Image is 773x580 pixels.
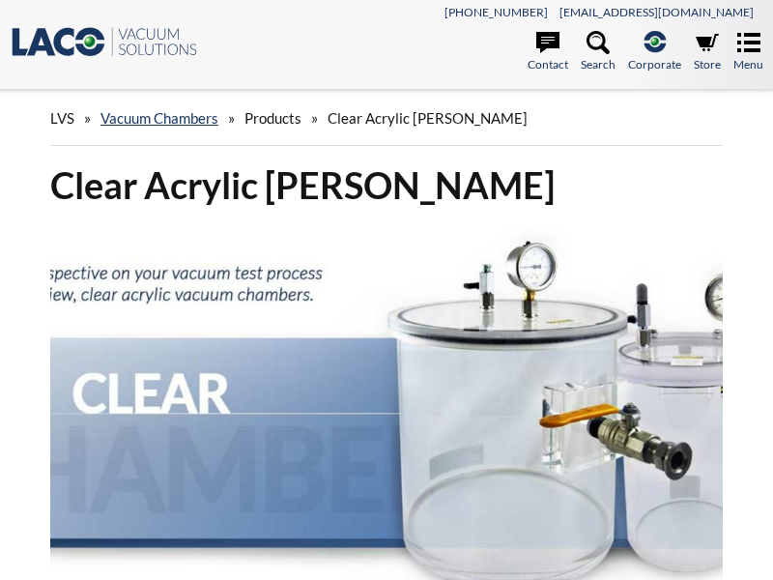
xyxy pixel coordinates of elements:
[100,109,218,127] a: Vacuum Chambers
[244,109,301,127] span: Products
[50,161,723,209] h1: Clear Acrylic [PERSON_NAME]
[328,109,528,127] span: Clear Acrylic [PERSON_NAME]
[559,5,754,19] a: [EMAIL_ADDRESS][DOMAIN_NAME]
[628,55,681,73] span: Corporate
[694,31,721,73] a: Store
[733,31,763,73] a: Menu
[528,31,568,73] a: Contact
[50,91,723,146] div: » » »
[50,109,74,127] span: LVS
[581,31,616,73] a: Search
[444,5,548,19] a: [PHONE_NUMBER]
